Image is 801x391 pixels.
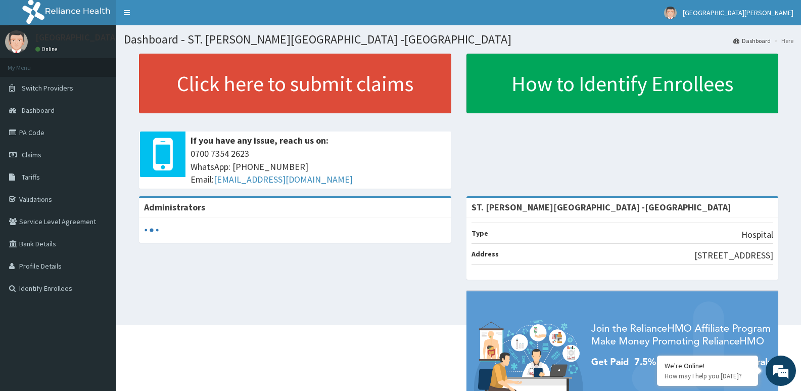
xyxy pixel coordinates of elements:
span: 0700 7354 2623 WhatsApp: [PHONE_NUMBER] Email: [191,147,446,186]
a: Dashboard [733,36,771,45]
p: How may I help you today? [665,372,750,380]
li: Here [772,36,793,45]
img: User Image [5,30,28,53]
h1: Dashboard - ST. [PERSON_NAME][GEOGRAPHIC_DATA] -[GEOGRAPHIC_DATA] [124,33,793,46]
p: Hospital [741,228,773,241]
p: [GEOGRAPHIC_DATA][PERSON_NAME] [35,33,185,42]
p: [STREET_ADDRESS] [694,249,773,262]
a: Online [35,46,60,53]
b: Administrators [144,201,205,213]
span: [GEOGRAPHIC_DATA][PERSON_NAME] [683,8,793,17]
svg: audio-loading [144,223,159,238]
span: Switch Providers [22,83,73,93]
b: If you have any issue, reach us on: [191,135,328,146]
a: Click here to submit claims [139,54,451,113]
span: Tariffs [22,172,40,182]
span: Claims [22,150,41,159]
span: Dashboard [22,106,55,115]
a: [EMAIL_ADDRESS][DOMAIN_NAME] [214,173,353,185]
b: Address [472,249,499,258]
div: We're Online! [665,361,750,370]
img: User Image [664,7,677,19]
strong: ST. [PERSON_NAME][GEOGRAPHIC_DATA] -[GEOGRAPHIC_DATA] [472,201,731,213]
b: Type [472,229,488,238]
a: How to Identify Enrollees [466,54,779,113]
